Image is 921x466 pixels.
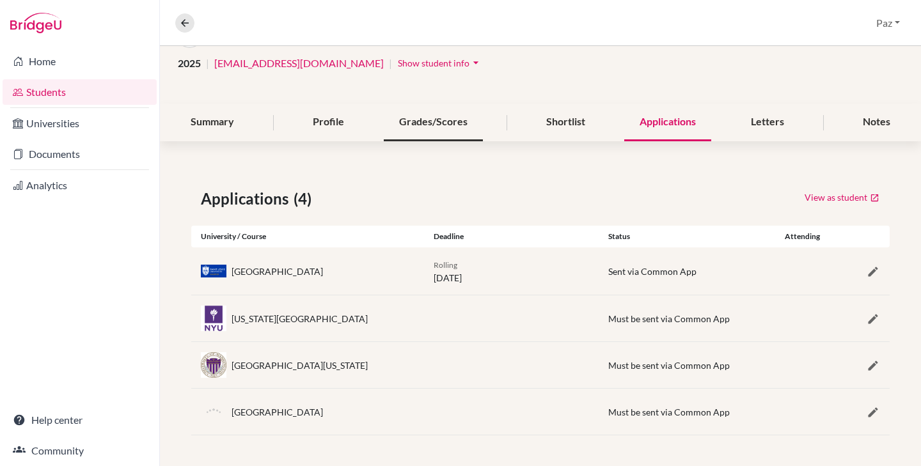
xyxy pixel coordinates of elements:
button: Show student infoarrow_drop_down [397,53,483,73]
span: Must be sent via Common App [608,313,730,324]
span: | [389,56,392,71]
span: Must be sent via Common App [608,407,730,417]
img: us_nyu_mu3e0q99.jpeg [201,306,226,331]
div: [GEOGRAPHIC_DATA][US_STATE] [232,359,368,372]
button: Paz [870,11,906,35]
img: es_slu_6ynscazs.png [201,265,226,277]
span: Show student info [398,58,469,68]
img: default-university-logo-42dd438d0b49c2174d4c41c49dcd67eec2da6d16b3a2f6d5de70cc347232e317.png [201,399,226,424]
div: Deadline [424,231,599,242]
div: [GEOGRAPHIC_DATA] [232,265,323,278]
span: Applications [201,187,294,210]
a: Home [3,49,157,74]
span: Rolling [434,260,457,270]
a: Universities [3,111,157,136]
div: Attending [773,231,831,242]
span: | [206,56,209,71]
div: [US_STATE][GEOGRAPHIC_DATA] [232,312,368,325]
a: View as student [804,187,880,207]
span: Sent via Common App [608,266,697,277]
a: Analytics [3,173,157,198]
img: us_was_8svz4jgo.jpeg [201,352,226,378]
div: Notes [847,104,906,141]
div: Profile [297,104,359,141]
img: Bridge-U [10,13,61,33]
div: Letters [736,104,799,141]
div: Summary [175,104,249,141]
span: 2025 [178,56,201,71]
a: Community [3,438,157,463]
div: [DATE] [424,258,599,284]
div: Grades/Scores [384,104,483,141]
div: Status [599,231,773,242]
a: Help center [3,407,157,433]
div: Shortlist [531,104,601,141]
div: Applications [624,104,711,141]
a: [EMAIL_ADDRESS][DOMAIN_NAME] [214,56,384,71]
a: Documents [3,141,157,167]
div: [GEOGRAPHIC_DATA] [232,405,323,419]
span: (4) [294,187,317,210]
span: Must be sent via Common App [608,360,730,371]
div: University / Course [191,231,424,242]
i: arrow_drop_down [469,56,482,69]
a: Students [3,79,157,105]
